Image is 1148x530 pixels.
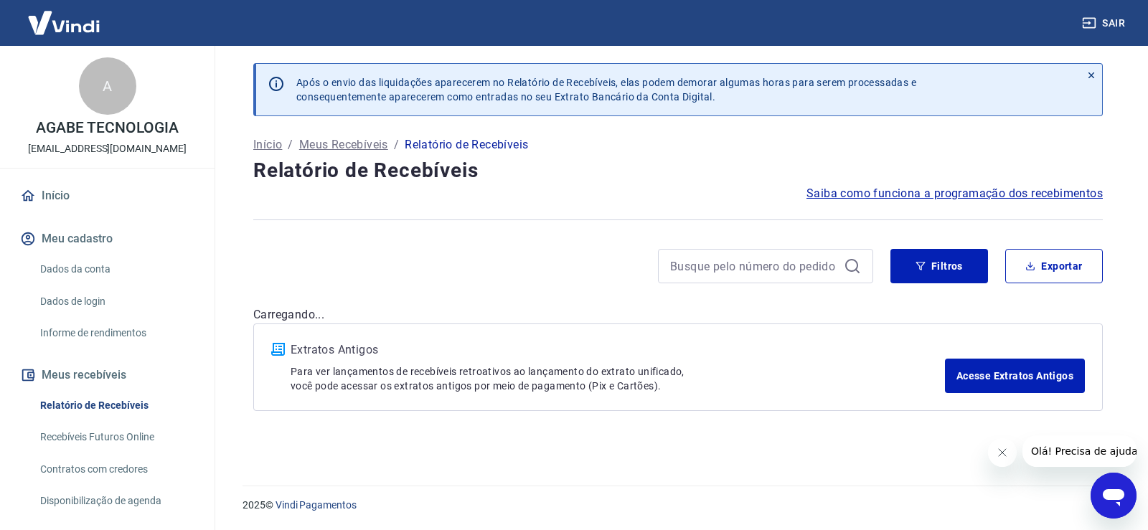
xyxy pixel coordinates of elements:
a: Saiba como funciona a programação dos recebimentos [806,185,1103,202]
iframe: Botão para abrir a janela de mensagens [1091,473,1137,519]
a: Dados de login [34,287,197,316]
iframe: Fechar mensagem [988,438,1017,467]
h4: Relatório de Recebíveis [253,156,1103,185]
button: Meu cadastro [17,223,197,255]
span: Olá! Precisa de ajuda? [9,10,121,22]
button: Sair [1079,10,1131,37]
button: Exportar [1005,249,1103,283]
p: Extratos Antigos [291,341,945,359]
button: Meus recebíveis [17,359,197,391]
a: Dados da conta [34,255,197,284]
a: Informe de rendimentos [34,318,197,348]
p: Relatório de Recebíveis [405,136,528,153]
p: 2025 © [243,498,1114,513]
p: Carregando... [253,306,1103,323]
img: ícone [271,343,285,356]
p: [EMAIL_ADDRESS][DOMAIN_NAME] [28,141,187,156]
p: / [288,136,293,153]
button: Filtros [890,249,988,283]
img: Vindi [17,1,110,44]
iframe: Mensagem da empresa [1022,435,1137,467]
a: Disponibilização de agenda [34,486,197,516]
p: / [394,136,399,153]
a: Acesse Extratos Antigos [945,359,1085,393]
p: AGABE TECNOLOGIA [36,120,178,136]
a: Vindi Pagamentos [276,499,357,511]
a: Recebíveis Futuros Online [34,422,197,452]
a: Contratos com credores [34,455,197,484]
div: A [79,57,136,115]
a: Início [17,180,197,212]
a: Início [253,136,282,153]
p: Após o envio das liquidações aparecerem no Relatório de Recebíveis, elas podem demorar algumas ho... [296,75,916,104]
p: Para ver lançamentos de recebíveis retroativos ao lançamento do extrato unificado, você pode aces... [291,364,945,393]
input: Busque pelo número do pedido [670,255,838,277]
a: Meus Recebíveis [299,136,388,153]
a: Relatório de Recebíveis [34,391,197,420]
